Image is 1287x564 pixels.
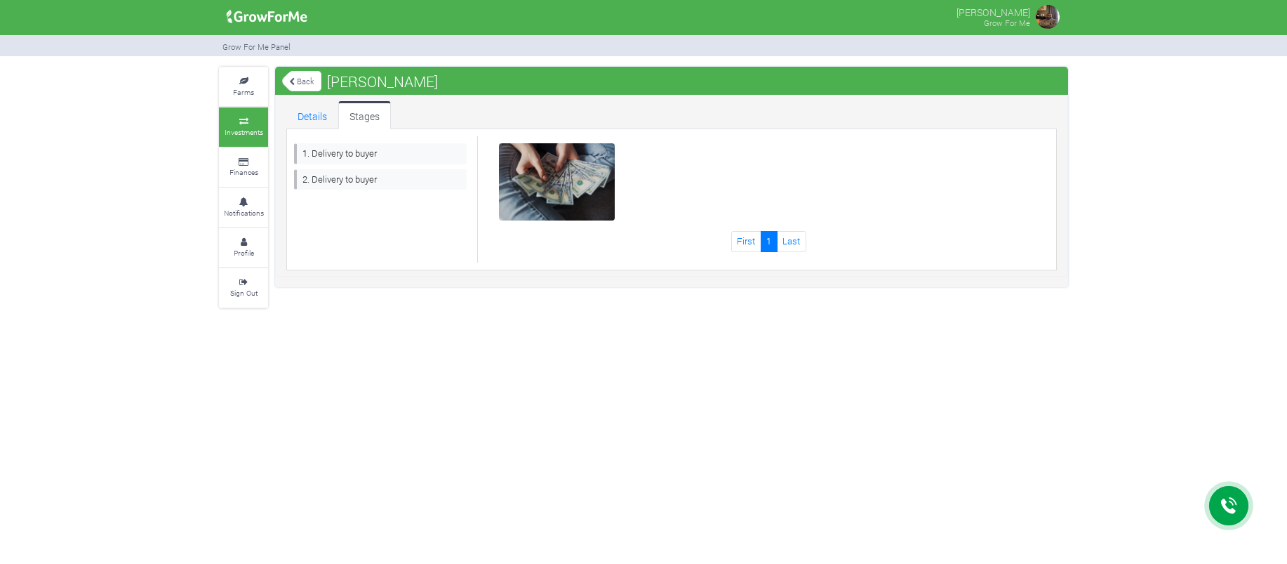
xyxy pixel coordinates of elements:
[219,268,268,307] a: Sign Out
[224,208,264,218] small: Notifications
[225,127,263,137] small: Investments
[222,3,312,31] img: growforme image
[286,101,338,129] a: Details
[219,148,268,187] a: Finances
[294,143,467,164] a: 1. Delivery to buyer
[229,167,258,177] small: Finances
[234,248,254,258] small: Profile
[230,288,258,298] small: Sign Out
[984,18,1030,28] small: Grow For Me
[219,107,268,146] a: Investments
[219,67,268,106] a: Farms
[956,3,1030,20] p: [PERSON_NAME]
[731,231,761,251] a: First
[324,67,441,96] span: [PERSON_NAME]
[488,231,1050,251] nav: Page Navigation
[338,101,391,129] a: Stages
[219,228,268,267] a: Profile
[294,169,467,190] a: 2. Delivery to buyer
[222,41,291,52] small: Grow For Me Panel
[233,87,254,97] small: Farms
[761,231,778,251] a: 1
[219,188,268,227] a: Notifications
[1034,3,1062,31] img: growforme image
[282,70,321,93] a: Back
[777,231,806,251] a: Last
